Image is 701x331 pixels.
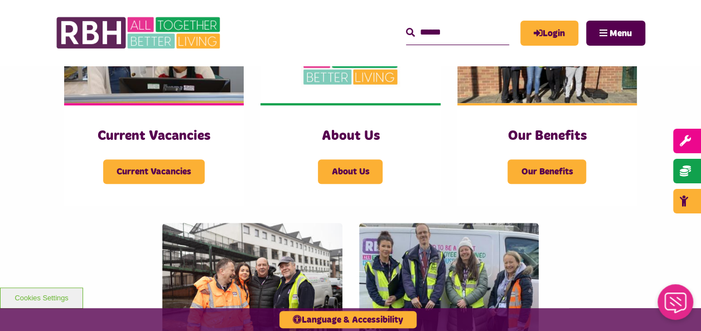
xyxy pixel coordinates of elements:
[318,159,383,184] span: About Us
[283,128,418,145] h3: About Us
[103,159,205,184] span: Current Vacancies
[651,281,701,331] iframe: Netcall Web Assistant for live chat
[610,29,632,38] span: Menu
[520,21,578,46] a: MyRBH
[406,21,509,45] input: Search
[86,128,221,145] h3: Current Vacancies
[480,128,615,145] h3: Our Benefits
[507,159,586,184] span: Our Benefits
[279,311,417,328] button: Language & Accessibility
[56,11,223,55] img: RBH
[586,21,645,46] button: Navigation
